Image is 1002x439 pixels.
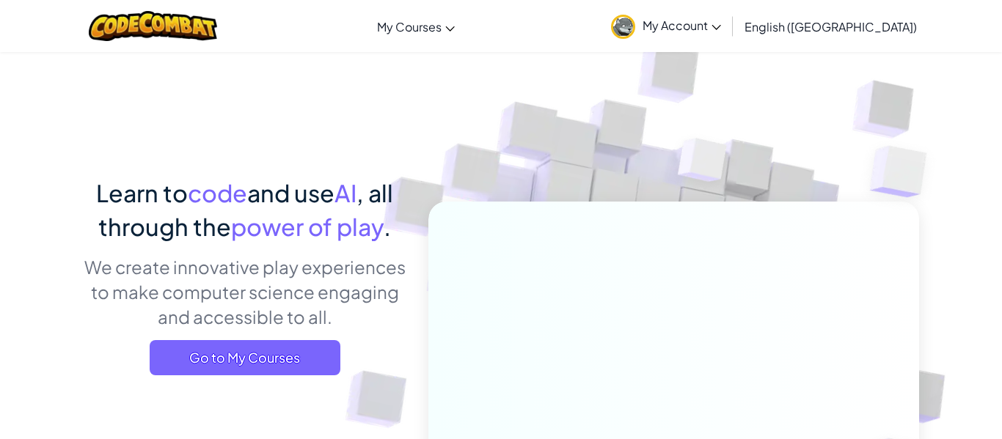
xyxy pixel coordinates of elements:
span: Learn to [96,178,188,207]
img: CodeCombat logo [89,11,217,41]
img: Overlap cubes [651,109,756,218]
span: code [188,178,247,207]
a: Go to My Courses [150,340,340,375]
span: AI [334,178,356,207]
a: My Account [604,3,728,49]
span: My Account [643,18,721,33]
p: We create innovative play experiences to make computer science engaging and accessible to all. [83,254,406,329]
span: My Courses [377,19,442,34]
img: Overlap cubes [841,110,968,234]
span: English ([GEOGRAPHIC_DATA]) [745,19,917,34]
a: My Courses [370,7,462,46]
span: . [384,212,391,241]
span: and use [247,178,334,207]
img: avatar [611,15,635,39]
a: English ([GEOGRAPHIC_DATA]) [737,7,924,46]
span: power of play [231,212,384,241]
